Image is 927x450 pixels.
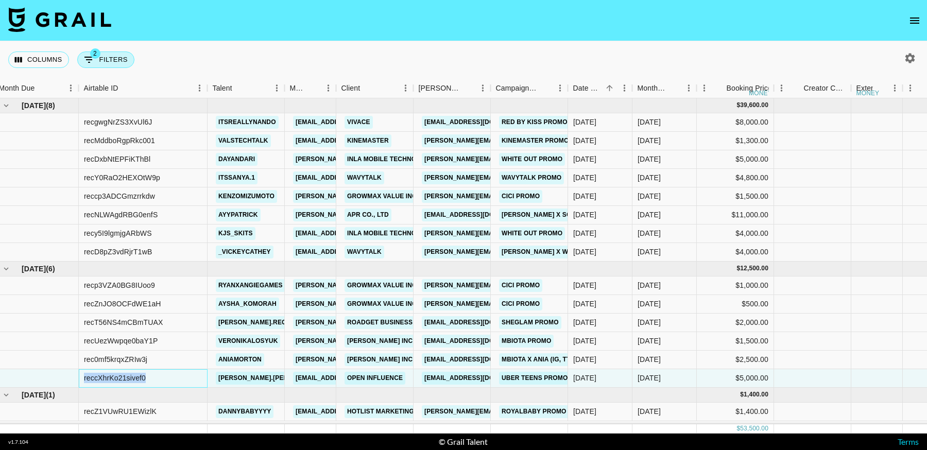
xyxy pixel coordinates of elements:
a: APR Co., Ltd [345,209,391,221]
div: reccXhrKo21sivef0 [84,373,146,383]
a: [EMAIL_ADDRESS][DOMAIN_NAME] [422,209,537,221]
div: $1,500.00 [697,332,774,351]
div: $4,800.00 [697,169,774,187]
a: [PERSON_NAME][EMAIL_ADDRESS][DOMAIN_NAME] [422,171,590,184]
a: [EMAIL_ADDRESS][DOMAIN_NAME] [293,372,408,385]
button: Menu [553,80,568,96]
a: Royalbaby Promo [499,405,569,418]
button: Sort [35,81,49,95]
button: Menu [398,80,414,96]
button: Sort [306,81,321,95]
div: Client [341,78,360,98]
a: GrowMax Value Inc [345,298,419,310]
div: Campaign (Type) [491,78,568,98]
div: money [856,90,880,96]
a: Kinemaster Promo [499,134,571,147]
div: Manager [290,78,306,98]
a: [PERSON_NAME].[PERSON_NAME] [216,372,329,385]
div: Talent [208,78,285,98]
a: itssanya.1 [216,171,257,184]
a: Hotlist Marketing [345,405,417,418]
a: GrowMax Value Inc [345,190,419,203]
div: [PERSON_NAME] [419,78,461,98]
button: Menu [269,80,285,96]
div: recMddboRgpRkc001 [84,135,155,146]
a: [EMAIL_ADDRESS][DOMAIN_NAME] [293,246,408,258]
div: 12,500.00 [740,264,768,273]
div: recT56NS4mCBmTUAX [84,317,163,327]
div: recy5I9lgmjgARbWS [84,228,152,238]
div: 1,400.00 [744,390,768,399]
a: [PERSON_NAME][EMAIL_ADDRESS][DOMAIN_NAME] [293,279,461,292]
div: 07/08/2025 [573,280,596,290]
a: CiCi Promo [499,279,542,292]
span: ( 6 ) [46,264,55,274]
div: Airtable ID [79,78,208,98]
a: mBIOTA x Ania (IG, TT, 2 Stories) [499,353,611,366]
button: Show filters [77,51,134,68]
a: [PERSON_NAME][EMAIL_ADDRESS][DOMAIN_NAME] [422,279,590,292]
div: recUezWwpqe0baY1P [84,336,158,346]
div: 07/08/2025 [573,299,596,309]
a: Uber Teens Promo [499,372,570,385]
div: 11/06/2025 [573,406,596,417]
a: [PERSON_NAME][EMAIL_ADDRESS][PERSON_NAME][DOMAIN_NAME] [293,190,514,203]
a: aniamorton [216,353,264,366]
div: 18/08/2025 [573,354,596,365]
div: Campaign (Type) [496,78,538,98]
button: Sort [232,81,247,95]
div: 04/08/2025 [573,172,596,183]
a: Inla Mobile Technology Co., Limited [345,227,478,240]
div: Month Due [638,78,667,98]
a: [EMAIL_ADDRESS][DOMAIN_NAME] [293,405,408,418]
div: $1,000.00 [697,276,774,295]
a: [PERSON_NAME][EMAIL_ADDRESS][DOMAIN_NAME] [293,353,461,366]
div: $8,000.00 [697,113,774,132]
a: [PERSON_NAME] Inc. [345,335,417,348]
div: Creator Commmission Override [774,78,851,98]
div: Aug '25 [638,191,661,201]
a: VIVACE [345,116,373,129]
div: 11/08/2025 [573,336,596,346]
div: Sep '25 [638,317,661,327]
div: $ [736,101,740,110]
div: $5,000.00 [697,369,774,388]
div: v 1.7.104 [8,439,28,445]
div: $5,000.00 [697,150,774,169]
a: [EMAIL_ADDRESS][DOMAIN_NAME] [422,372,537,385]
div: 21/08/2025 [573,373,596,383]
a: dayandari [216,153,257,166]
div: 28/05/2025 [573,117,596,127]
div: recp3VZA0BG8IUoo9 [84,280,155,290]
div: money [749,90,772,96]
a: [PERSON_NAME][EMAIL_ADDRESS][DOMAIN_NAME] [422,190,590,203]
button: Sort [873,81,887,95]
a: Mbiota Promo [499,335,554,348]
a: Inla Mobile Technology Co., Limited [345,153,478,166]
span: [DATE] [22,390,46,400]
button: Menu [63,80,79,96]
div: $1,500.00 [697,187,774,206]
button: Menu [887,80,903,96]
button: Menu [617,80,632,96]
a: [PERSON_NAME] X SOS Power Relief Spray, Zero Pore Pads, Zero Pore Capsule Cleanser [499,209,818,221]
a: GrowMax Value Inc [345,279,419,292]
button: Menu [903,80,918,96]
div: recZnJO8OCFdWE1aH [84,299,161,309]
div: 15/08/2025 [573,210,596,220]
div: Client [336,78,414,98]
a: White Out Promo [499,227,565,240]
button: Sort [789,81,804,95]
div: © Grail Talent [439,437,488,447]
div: $500.00 [697,295,774,314]
div: Booker [414,78,491,98]
a: veronikalosyuk [216,335,280,348]
div: reccp3ADCGmzrrkdw [84,191,155,201]
a: [EMAIL_ADDRESS][DOMAIN_NAME] [293,171,408,184]
a: [PERSON_NAME][EMAIL_ADDRESS][DOMAIN_NAME] [422,246,590,258]
a: [PERSON_NAME] x Wavytalk [499,246,599,258]
a: WavyTalk [345,171,384,184]
span: [DATE] [22,264,46,274]
a: [EMAIL_ADDRESS][DOMAIN_NAME] [422,335,537,348]
a: kjs_skits [216,227,255,240]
